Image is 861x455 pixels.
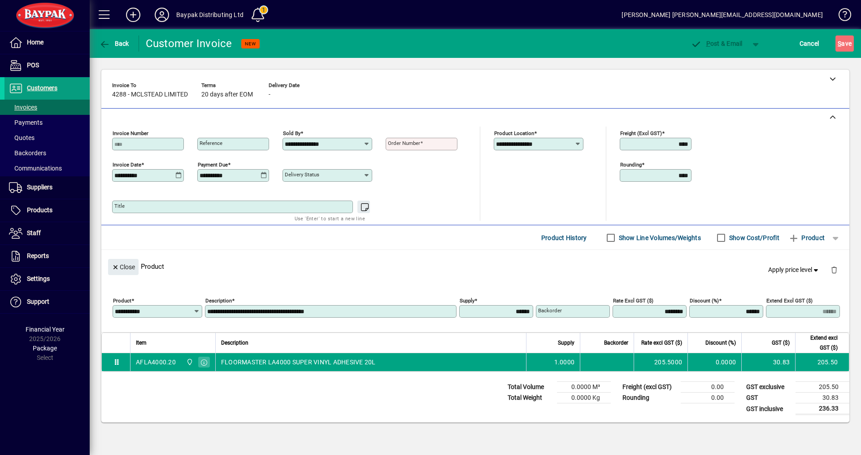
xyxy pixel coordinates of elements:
[114,203,125,209] mat-label: Title
[285,171,319,178] mat-label: Delivery status
[27,252,49,259] span: Reports
[90,35,139,52] app-page-header-button: Back
[4,100,90,115] a: Invoices
[221,338,248,348] span: Description
[27,229,41,236] span: Staff
[4,291,90,313] a: Support
[27,298,49,305] span: Support
[4,161,90,176] a: Communications
[800,36,819,51] span: Cancel
[27,206,52,214] span: Products
[136,338,147,348] span: Item
[4,268,90,290] a: Settings
[205,297,232,304] mat-label: Description
[681,393,735,403] td: 0.00
[9,119,43,126] span: Payments
[690,297,719,304] mat-label: Discount (%)
[4,145,90,161] a: Backorders
[618,382,681,393] td: Freight (excl GST)
[558,338,574,348] span: Supply
[136,358,176,367] div: AFLA4000.20
[27,84,57,92] span: Customers
[33,345,57,352] span: Package
[604,338,628,348] span: Backorder
[4,130,90,145] a: Quotes
[4,245,90,267] a: Reports
[681,382,735,393] td: 0.00
[620,162,642,168] mat-label: Rounding
[4,176,90,199] a: Suppliers
[184,357,194,367] span: Baypak - Onekawa
[838,40,841,47] span: S
[295,213,365,223] mat-hint: Use 'Enter' to start a new line
[832,2,850,31] a: Knowledge Base
[112,260,135,275] span: Close
[796,382,849,393] td: 205.50
[198,162,228,168] mat-label: Payment due
[538,230,591,246] button: Product History
[788,231,825,245] span: Product
[795,353,849,371] td: 205.50
[146,36,232,51] div: Customer Invoice
[823,259,845,280] button: Delete
[801,333,838,353] span: Extend excl GST ($)
[283,130,300,136] mat-label: Sold by
[97,35,131,52] button: Back
[742,382,796,393] td: GST exclusive
[460,297,474,304] mat-label: Supply
[27,184,52,191] span: Suppliers
[797,35,822,52] button: Cancel
[113,297,131,304] mat-label: Product
[541,231,587,245] span: Product History
[691,40,743,47] span: ost & Email
[26,326,65,333] span: Financial Year
[641,338,682,348] span: Rate excl GST ($)
[503,393,557,403] td: Total Weight
[112,91,188,98] span: 4288 - MCLSTEAD LIMITED
[686,35,747,52] button: Post & Email
[766,297,813,304] mat-label: Extend excl GST ($)
[269,91,270,98] span: -
[768,265,820,275] span: Apply price level
[4,54,90,77] a: POS
[503,382,557,393] td: Total Volume
[796,403,849,415] td: 236.33
[27,275,50,282] span: Settings
[617,233,701,242] label: Show Line Volumes/Weights
[201,91,253,98] span: 20 days after EOM
[557,393,611,403] td: 0.0000 Kg
[622,8,823,22] div: [PERSON_NAME] [PERSON_NAME][EMAIL_ADDRESS][DOMAIN_NAME]
[176,8,244,22] div: Baypak Distributing Ltd
[9,104,37,111] span: Invoices
[557,382,611,393] td: 0.0000 M³
[221,358,376,367] span: FLOORMASTER LA4000 SUPER VINYL ADHESIVE 20L
[108,259,139,275] button: Close
[838,36,852,51] span: ave
[742,403,796,415] td: GST inclusive
[765,262,824,278] button: Apply price level
[706,40,710,47] span: P
[113,162,141,168] mat-label: Invoice date
[705,338,736,348] span: Discount (%)
[4,199,90,222] a: Products
[245,41,256,47] span: NEW
[9,134,35,141] span: Quotes
[388,140,420,146] mat-label: Order number
[494,130,534,136] mat-label: Product location
[823,266,845,274] app-page-header-button: Delete
[742,393,796,403] td: GST
[613,297,653,304] mat-label: Rate excl GST ($)
[200,140,222,146] mat-label: Reference
[835,35,854,52] button: Save
[639,358,682,367] div: 205.5000
[538,307,562,314] mat-label: Backorder
[687,353,741,371] td: 0.0000
[99,40,129,47] span: Back
[9,165,62,172] span: Communications
[784,230,829,246] button: Product
[27,61,39,69] span: POS
[554,358,575,367] span: 1.0000
[27,39,43,46] span: Home
[113,130,148,136] mat-label: Invoice number
[4,115,90,130] a: Payments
